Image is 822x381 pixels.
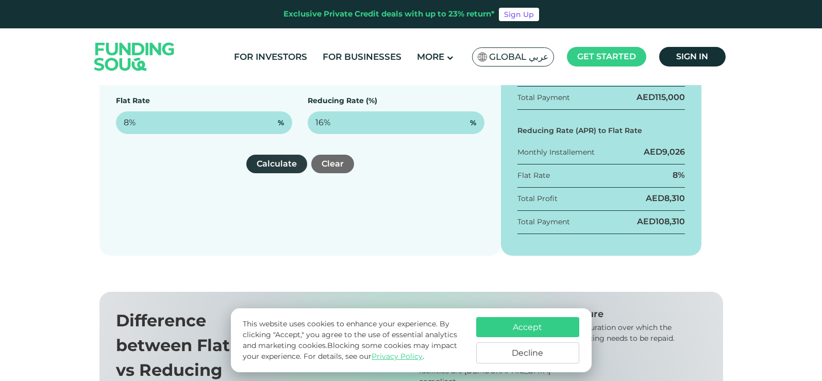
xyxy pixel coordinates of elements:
div: Reducing Rate (APR) to Flat Rate [517,125,685,136]
div: AED [637,216,685,227]
label: Reducing Rate (%) [308,96,377,105]
span: 8,310 [664,193,685,203]
a: For Investors [231,48,310,65]
button: Decline [476,342,579,363]
img: Logo [84,30,185,82]
div: AED [644,146,685,158]
span: Get started [577,52,636,61]
span: % [470,118,476,128]
span: For details, see our . [304,352,424,361]
button: Calculate [246,155,307,173]
button: Accept [476,317,579,337]
p: This website uses cookies to enhance your experience. By clicking "Accept," you agree to the use ... [243,319,465,362]
span: Blocking some cookies may impact your experience. [243,341,457,361]
span: % [278,118,284,128]
span: Sign in [676,52,708,61]
span: 115,000 [655,92,685,102]
span: More [417,52,444,62]
img: SA Flag [478,53,487,61]
div: Total Profit [517,193,558,204]
div: Exclusive Private Credit deals with up to 23% return* [283,8,495,20]
a: Sign Up [499,8,539,21]
div: Tenure [571,308,707,320]
span: Global عربي [489,51,548,63]
span: 9,026 [662,147,685,157]
div: Total Payment [517,92,570,103]
span: 108,310 [656,217,685,226]
div: 8% [673,170,685,181]
div: AED [646,193,685,204]
label: Flat Rate [116,96,150,105]
button: Clear [311,155,354,173]
div: Flat Rate [517,170,550,181]
a: Sign in [659,47,726,67]
div: AED [636,92,685,103]
div: Monthly Installement [517,147,595,158]
a: For Businesses [320,48,404,65]
div: Total Payment [517,217,570,227]
div: The duration over which the financing needs to be repaid. [571,322,707,344]
a: Privacy Policy [372,352,423,361]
